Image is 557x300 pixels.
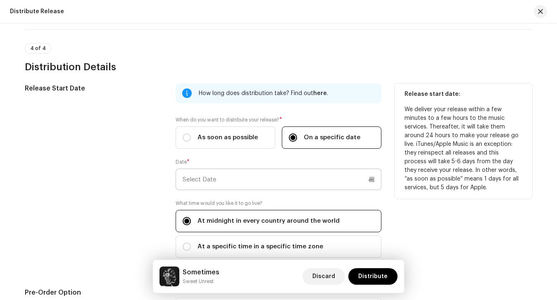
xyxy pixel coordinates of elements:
h5: Pre-Order Option [25,288,162,298]
h3: Distribution Details [25,60,532,74]
button: Distribute [348,268,398,285]
img: fd455c69-083c-42b0-ac85-79332ece2b07 [159,267,179,286]
span: here [313,90,327,96]
span: On a specific date [304,133,360,142]
div: How long does distribution take? Find out . [199,88,375,98]
span: As soon as possible [198,133,258,142]
small: Sometimes [183,277,219,286]
span: Discard [312,268,335,285]
span: At a specific time in a specific time zone [198,242,323,251]
label: What time would you like it to go live? [176,200,381,207]
button: Discard [302,268,345,285]
input: Select Date [176,169,381,190]
h5: Release Start Date [25,83,162,93]
label: Date [176,159,190,165]
div: Distribute Release [10,8,64,15]
label: When do you want to distribute your release? [176,117,381,123]
span: 4 of 4 [30,46,46,51]
h5: Sometimes [183,267,219,277]
span: At midnight in every country around the world [198,217,340,226]
p: Release start date: [405,90,522,99]
span: Distribute [358,268,388,285]
p: We deliver your release within a few minutes to a few hours to the music services. Thereafter, it... [405,105,522,192]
